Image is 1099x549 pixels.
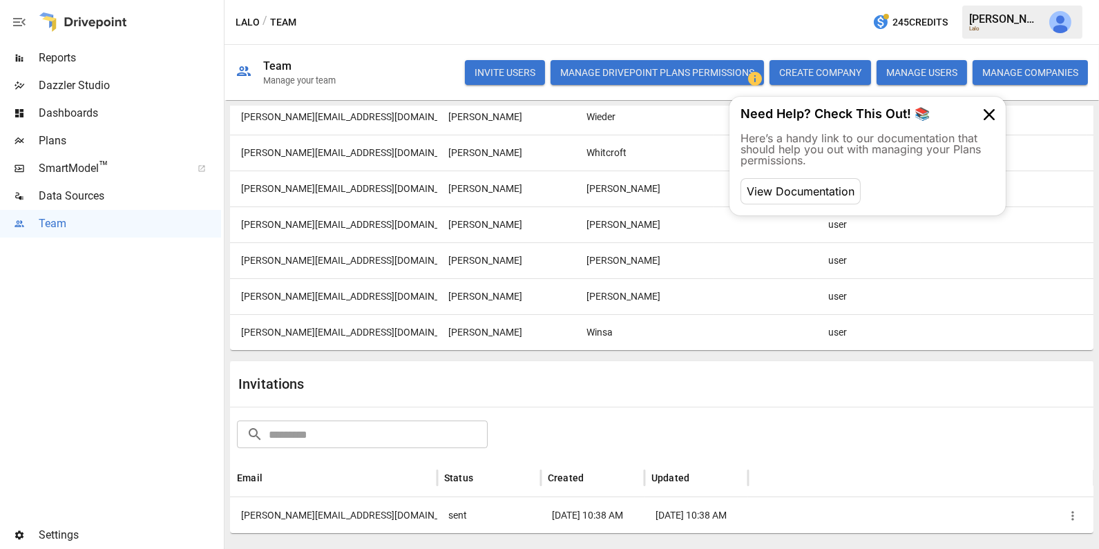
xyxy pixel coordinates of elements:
button: Sort [691,468,710,488]
div: / [262,14,267,31]
div: jay@meetlalo.com [230,171,437,206]
div: Team [263,59,292,73]
button: Manage Drivepoint Plans Permissions [551,60,764,85]
div: Michael [437,99,575,135]
button: 245Credits [867,10,953,35]
div: Updated [651,472,689,483]
span: Dashboards [39,105,221,122]
div: william@crewfinance.com [230,314,437,350]
div: user [817,242,921,278]
div: Palecek [575,206,714,242]
button: MANAGE USERS [877,60,967,85]
button: CREATE COMPANY [770,60,871,85]
div: user [817,314,921,350]
div: Manage your team [263,75,336,86]
div: 11/25/24 10:38 AM [644,497,748,533]
div: user [817,278,921,314]
div: Email [237,472,262,483]
div: Julia [437,206,575,242]
div: Jay [437,171,575,206]
span: Data Sources [39,188,221,204]
span: Team [39,215,221,232]
button: Sort [475,468,494,488]
div: sent [437,497,541,533]
div: david@crewfinance.com [230,135,437,171]
span: Reports [39,50,221,66]
span: 245 Credits [892,14,948,31]
button: Sort [264,468,283,488]
button: Sort [585,468,604,488]
div: [PERSON_NAME] [969,12,1041,26]
span: Dazzler Studio [39,77,221,94]
button: Lalo [236,14,260,31]
div: marie@crewfinance.com [230,278,437,314]
span: Settings [39,527,221,543]
div: Created [548,472,584,483]
div: William [437,314,575,350]
div: Lee [575,242,714,278]
img: Julie Wilton [1049,11,1071,33]
div: Charlet [575,278,714,314]
div: 11/25/24 10:38 AM [541,497,644,533]
div: julia@meetlalo.com [230,206,437,242]
div: Status [444,472,473,483]
button: MANAGE COMPANIES [973,60,1088,85]
div: user [817,206,921,242]
span: SmartModel [39,160,182,177]
button: INVITE USERS [465,60,545,85]
div: Whitcroft [575,135,714,171]
button: Julie Wilton [1041,3,1080,41]
div: Lalo [969,26,1041,32]
div: David [437,135,575,171]
div: Wieder [575,99,714,135]
span: Plans [39,133,221,149]
div: Winsa [575,314,714,350]
div: david@thefinancecrew.com [230,497,437,533]
div: Marie [437,278,575,314]
div: Diana [437,242,575,278]
div: Russell [575,171,714,206]
span: ™ [99,158,108,175]
div: michael@meetlalo.com [230,99,437,135]
div: diana@meetlalo.com [230,242,437,278]
div: Invitations [238,376,662,392]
